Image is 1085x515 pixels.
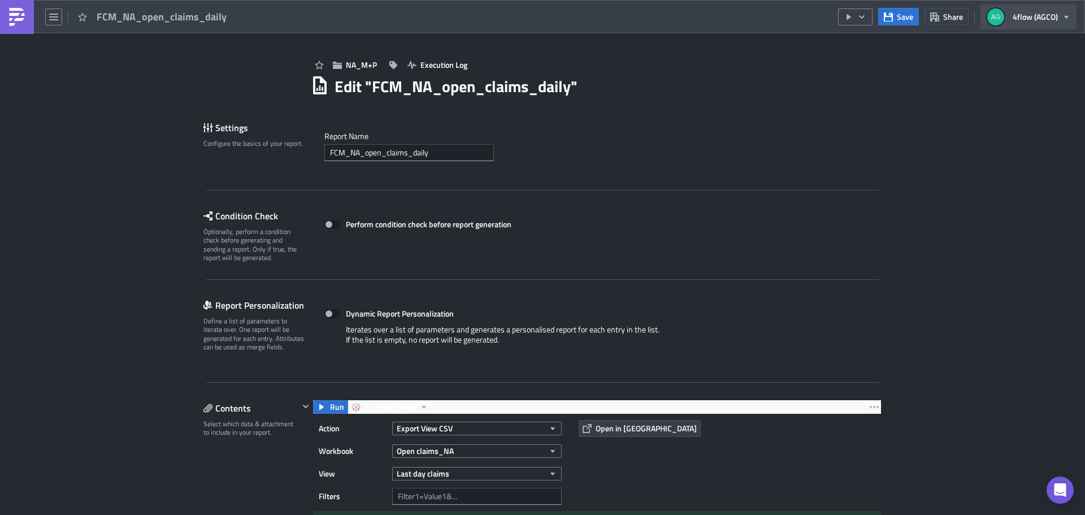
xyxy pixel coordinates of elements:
div: Condition Check [203,207,313,224]
button: Open claims_NA [392,444,562,458]
img: PushMetrics [8,8,26,26]
label: View [319,465,387,482]
button: Run [313,400,348,414]
button: Open in [GEOGRAPHIC_DATA] [579,420,701,437]
label: Action [319,420,387,437]
button: Export View CSV [392,422,562,435]
strong: Perform condition check before report generation [346,218,511,230]
label: Workbook [319,443,387,460]
div: Contents [203,400,299,417]
button: Share [925,8,969,25]
span: Run [330,400,344,414]
button: Last day claims [392,467,562,481]
img: Avatar [986,7,1005,27]
span: TS - AGCO Mail [364,400,415,414]
body: Rich Text Area. Press ALT-0 for help. [5,5,540,50]
div: Select which data & attachment to include in your report. [203,419,299,437]
div: Define a list of parameters to iterate over. One report will be generated for each entry. Attribu... [203,317,305,352]
span: Execution Log [420,59,467,71]
div: Optionally, perform a condition check before generating and sending a report. Only if true, the r... [203,227,305,262]
span: Save [897,11,913,23]
div: Settings [203,119,313,136]
button: Save [878,8,919,25]
label: Filters [319,488,387,505]
span: FCM_NA_open_claims_daily [97,10,228,23]
div: Iterates over a list of parameters and generates a personalised report for each entry in the list... [324,324,870,353]
div: Report Personalization [203,297,313,314]
h1: Edit " FCM_NA_open_claims_daily " [335,76,578,97]
span: NA_M+P [346,59,377,71]
span: 4flow (AGCO) [1013,11,1058,23]
button: NA_M+P [327,56,383,73]
span: Open in [GEOGRAPHIC_DATA] [596,422,697,434]
span: Last day claims [397,468,449,479]
label: Report Nam﻿e [324,131,870,141]
input: Filter1=Value1&... [392,488,562,505]
button: Hide content [299,400,313,413]
button: 4flow (AGCO) [980,5,1077,29]
span: Open claims_NA [397,445,454,457]
button: TS - AGCO Mail [348,400,432,414]
strong: Dynamic Report Personalization [346,308,454,319]
button: Execution Log [402,56,473,73]
span: Share [943,11,963,23]
div: Configure the basics of your report. [203,139,305,148]
span: Export View CSV [397,422,453,434]
div: Open Intercom Messenger [1047,477,1074,504]
p: Dear Team, Please check attached the last day open claims report. Thank you. [5,5,540,50]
